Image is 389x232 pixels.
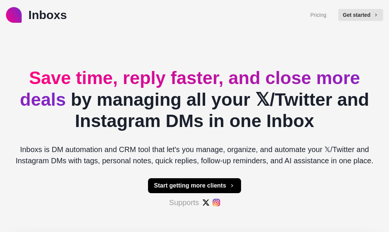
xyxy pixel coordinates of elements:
[6,7,22,23] img: logo
[213,199,220,206] img: #
[169,197,199,208] p: Supports
[338,9,383,21] button: Get started
[310,11,326,19] a: Pricing
[9,144,380,166] p: Inboxs is DM automation and CRM tool that let's you manage, organize, and automate your 𝕏/Twitter...
[148,178,241,193] button: Start getting more clients
[202,199,210,206] img: #
[9,67,380,132] h2: by managing all your 𝕏/Twitter and Instagram DMs in one Inbox
[6,6,67,24] a: logoInboxs
[20,68,360,109] span: Save time, reply faster, and close more deals
[28,6,67,24] p: Inboxs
